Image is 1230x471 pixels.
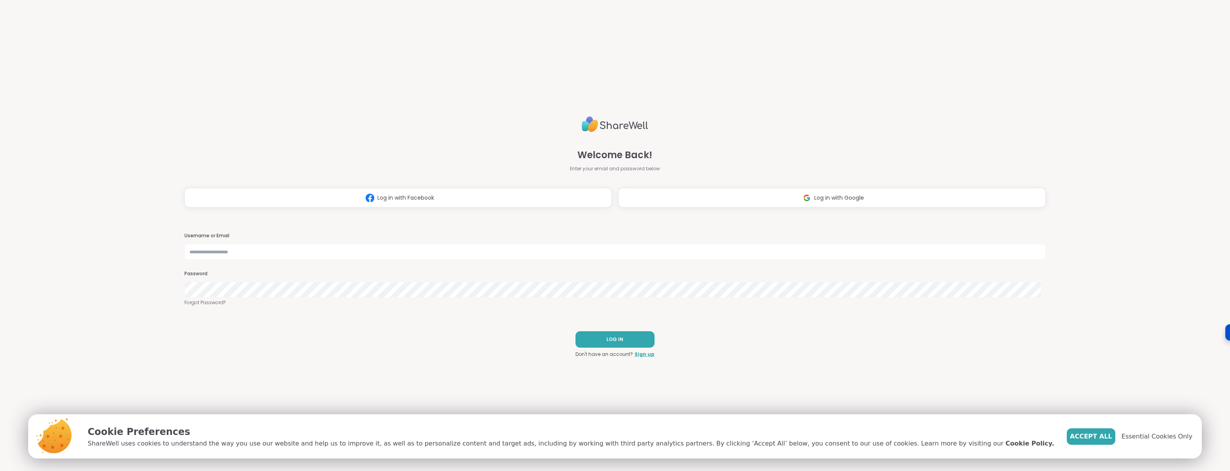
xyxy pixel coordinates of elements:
[377,194,434,202] span: Log in with Facebook
[582,113,648,135] img: ShareWell Logo
[635,351,655,358] a: Sign up
[799,191,814,205] img: ShareWell Logomark
[88,425,1054,439] p: Cookie Preferences
[363,191,377,205] img: ShareWell Logomark
[1122,432,1192,441] span: Essential Cookies Only
[575,351,633,358] span: Don't have an account?
[88,439,1054,448] p: ShareWell uses cookies to understand the way you use our website and help us to improve it, as we...
[577,148,652,162] span: Welcome Back!
[1070,432,1112,441] span: Accept All
[184,233,1045,239] h3: Username or Email
[814,194,864,202] span: Log in with Google
[184,188,612,208] button: Log in with Facebook
[618,188,1046,208] button: Log in with Google
[575,331,655,348] button: LOG IN
[1067,428,1115,445] button: Accept All
[606,336,623,343] span: LOG IN
[184,299,1045,306] a: Forgot Password?
[1006,439,1054,448] a: Cookie Policy.
[570,165,660,172] span: Enter your email and password below
[184,271,1045,277] h3: Password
